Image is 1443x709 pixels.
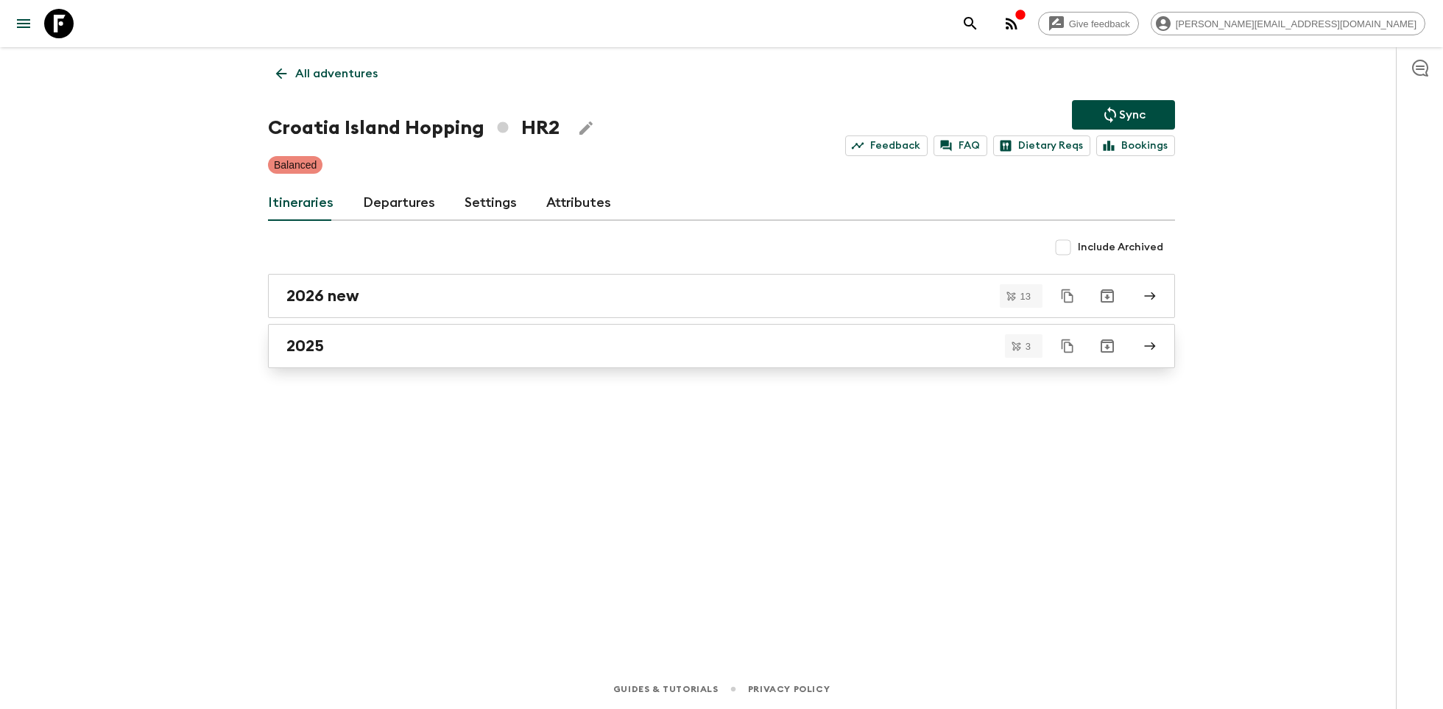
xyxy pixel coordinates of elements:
a: Give feedback [1038,12,1139,35]
h2: 2025 [286,336,324,356]
a: Itineraries [268,186,334,221]
a: Departures [363,186,435,221]
a: Privacy Policy [748,681,830,697]
button: Duplicate [1054,333,1081,359]
button: Archive [1093,331,1122,361]
button: Archive [1093,281,1122,311]
div: [PERSON_NAME][EMAIL_ADDRESS][DOMAIN_NAME] [1151,12,1425,35]
a: Settings [465,186,517,221]
h2: 2026 new [286,286,359,306]
p: Sync [1119,106,1146,124]
a: 2025 [268,324,1175,368]
span: [PERSON_NAME][EMAIL_ADDRESS][DOMAIN_NAME] [1168,18,1425,29]
a: Dietary Reqs [993,135,1090,156]
span: 3 [1017,342,1040,351]
a: All adventures [268,59,386,88]
h1: Croatia Island Hopping HR2 [268,113,560,143]
span: 13 [1012,292,1040,301]
span: Include Archived [1078,240,1163,255]
p: All adventures [295,65,378,82]
a: 2026 new [268,274,1175,318]
span: Give feedback [1061,18,1138,29]
button: Sync adventure departures to the booking engine [1072,100,1175,130]
button: menu [9,9,38,38]
a: Attributes [546,186,611,221]
button: search adventures [956,9,985,38]
button: Edit Adventure Title [571,113,601,143]
a: FAQ [934,135,987,156]
a: Feedback [845,135,928,156]
a: Bookings [1096,135,1175,156]
button: Duplicate [1054,283,1081,309]
a: Guides & Tutorials [613,681,719,697]
p: Balanced [274,158,317,172]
